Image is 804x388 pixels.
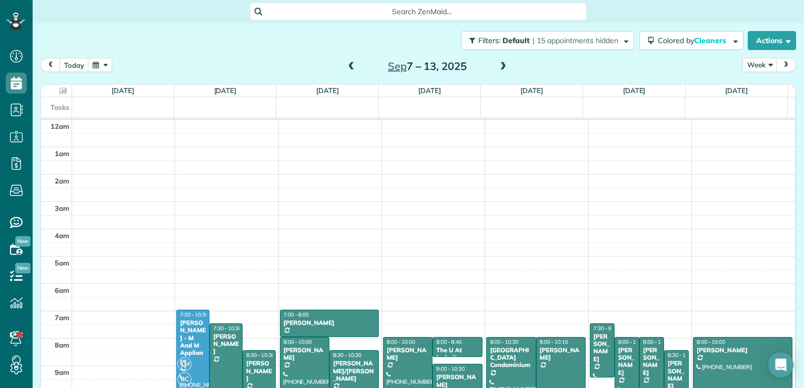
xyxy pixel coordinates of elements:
span: New [15,236,31,247]
span: | 15 appointments hidden [532,36,618,45]
button: Actions [748,31,796,50]
span: 4am [55,231,69,240]
div: [PERSON_NAME] [593,333,611,363]
span: 8:00 - 10:15 [643,339,671,345]
span: 5am [55,259,69,267]
span: 6am [55,286,69,294]
span: Cleaners [694,36,728,45]
span: 7am [55,313,69,322]
div: [PERSON_NAME] [618,346,636,377]
span: BC [177,372,192,386]
div: [PERSON_NAME] - M And M Appliance [179,319,206,364]
button: next [776,58,796,72]
div: [PERSON_NAME] [386,346,429,362]
span: Filters: [478,36,500,45]
span: 7:00 - 8:00 [284,311,309,318]
div: [PERSON_NAME] [539,346,582,362]
span: Default [502,36,530,45]
span: 9am [55,368,69,376]
span: 12am [51,122,69,130]
a: [DATE] [112,86,134,95]
span: 7:00 - 10:30 [180,311,208,318]
h2: 7 – 13, 2025 [361,60,493,72]
span: 8:30 - 10:30 [333,352,361,359]
span: 1am [55,149,69,158]
span: 9:00 - 10:30 [436,365,465,372]
span: 7:30 - 9:30 [594,325,619,332]
a: [DATE] [316,86,339,95]
button: Filters: Default | 15 appointments hidden [461,31,634,50]
span: 8:00 - 8:45 [436,339,461,345]
div: [GEOGRAPHIC_DATA] Condominium [489,346,532,369]
span: 3am [55,204,69,212]
span: 8am [55,341,69,349]
span: 7:30 - 10:30 [213,325,242,332]
div: [PERSON_NAME] [213,333,239,355]
span: Colored by [658,36,730,45]
span: 8:30 - 10:30 [246,352,275,359]
a: [DATE] [520,86,543,95]
a: Filters: Default | 15 appointments hidden [456,31,634,50]
div: Open Intercom Messenger [768,352,793,377]
span: 8:00 - 10:00 [387,339,415,345]
span: 8:00 - 10:00 [697,339,725,345]
div: [PERSON_NAME] [246,360,273,382]
span: 8:00 - 10:15 [540,339,568,345]
span: 8:00 - 10:30 [490,339,518,345]
button: today [59,58,89,72]
span: 8:00 - 10:30 [618,339,647,345]
div: [PERSON_NAME] [696,346,789,354]
span: 8:30 - 10:00 [668,352,696,359]
a: [DATE] [623,86,646,95]
span: 2am [55,177,69,185]
button: Colored byCleaners [639,31,743,50]
button: Week [742,58,777,72]
div: [PERSON_NAME] [283,319,376,326]
div: [PERSON_NAME] [642,346,661,377]
div: [PERSON_NAME] [283,346,326,362]
div: [PERSON_NAME]/[PERSON_NAME] [333,360,376,382]
a: [DATE] [418,86,441,95]
span: Sep [388,59,407,73]
div: The U At Ledroit [436,346,479,362]
a: [DATE] [725,86,748,95]
button: prev [41,58,61,72]
span: Tasks [51,103,69,111]
span: New [15,263,31,273]
span: 8:00 - 10:00 [284,339,312,345]
span: KM [177,357,192,371]
a: [DATE] [214,86,237,95]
